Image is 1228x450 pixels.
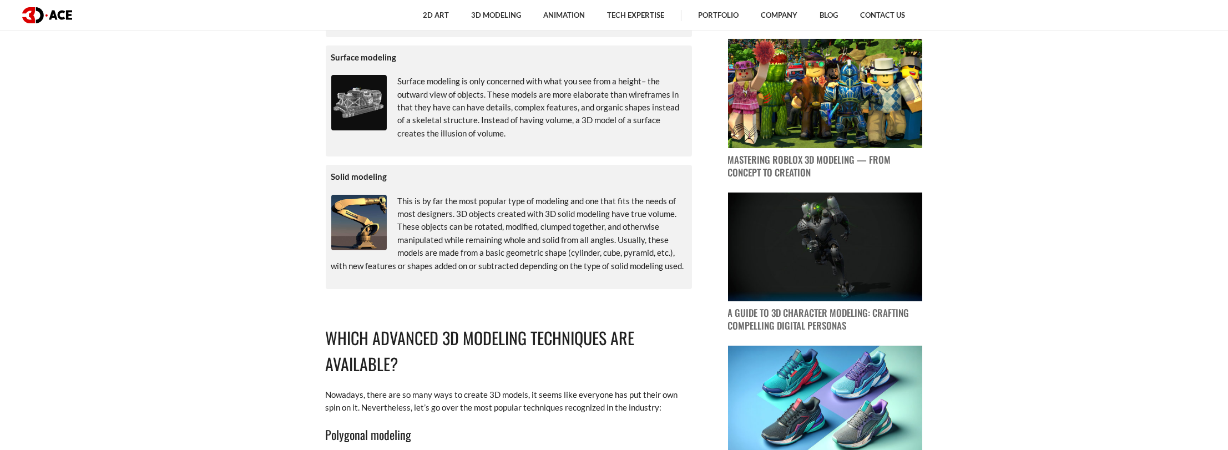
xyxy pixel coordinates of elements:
[326,388,692,414] p: Nowadays, there are so many ways to create 3D models, it seems like everyone has put their own sp...
[728,39,922,179] a: blog post image Mastering Roblox 3D Modeling — From Concept to Creation
[22,7,72,23] img: logo dark
[728,307,922,332] p: A Guide to 3D Character Modeling: Crafting Compelling Digital Personas
[326,325,692,377] h2: Which Advanced 3D Modeling Techniques are Available?
[331,75,387,130] img: 3D model of a surface
[331,75,686,140] p: Surface modeling is only concerned with what you see from a height– the outward view of objects. ...
[728,193,922,302] img: blog post image
[331,51,686,64] p: Surface modeling
[728,154,922,179] p: Mastering Roblox 3D Modeling — From Concept to Creation
[326,425,692,444] h3: Polygonal modeling
[331,195,686,272] p: This is by far the most popular type of modeling and one that fits the needs of most designers. 3...
[331,195,387,250] img: 3D solid modeling
[728,39,922,148] img: blog post image
[331,170,686,183] p: Solid modeling
[728,193,922,333] a: blog post image A Guide to 3D Character Modeling: Crafting Compelling Digital Personas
